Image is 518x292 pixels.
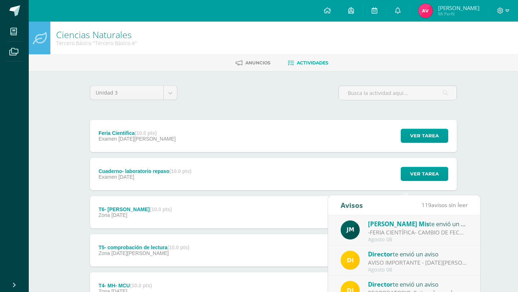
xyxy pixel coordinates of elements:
[297,60,328,65] span: Actividades
[368,250,393,258] span: Director
[99,245,190,250] div: T5- comprobación de lectura
[112,250,169,256] span: [DATE][PERSON_NAME]
[99,130,176,136] div: Feria Cientifica
[99,206,172,212] div: T6- [PERSON_NAME]
[410,129,439,142] span: Ver tarea
[135,130,156,136] strong: (10.0 pts)
[368,249,468,259] div: te envió un aviso
[368,267,468,273] div: Agosto 08
[130,283,152,288] strong: (10.0 pts)
[401,129,448,143] button: Ver tarea
[169,168,191,174] strong: (10.0 pts)
[118,174,134,180] span: [DATE]
[422,201,431,209] span: 119
[99,250,110,256] span: Zona
[368,279,468,289] div: te envió un aviso
[341,220,360,239] img: 6bd1f88eaa8f84a993684add4ac8f9ce.png
[368,220,429,228] span: [PERSON_NAME] Mis
[96,86,158,100] span: Unidad 3
[99,283,152,288] div: T4- MH- MCU
[112,212,127,218] span: [DATE]
[368,280,393,288] span: Director
[418,4,433,18] img: 1512d3cdee8466f26b5a1e2becacf24c.png
[288,57,328,69] a: Actividades
[438,4,480,12] span: [PERSON_NAME]
[422,201,468,209] span: avisos sin leer
[118,136,176,142] span: [DATE][PERSON_NAME]
[99,174,117,180] span: Examen
[368,237,468,243] div: Agosto 08
[56,29,137,40] h1: Ciencias Naturales
[167,245,189,250] strong: (10.0 pts)
[341,251,360,270] img: f0b35651ae50ff9c693c4cbd3f40c4bb.png
[99,168,191,174] div: Cuaderno- laboratorio repaso
[368,228,468,237] div: -FERIA CIENTÍFICA- CAMBIO DE FECHA-: Buena tarde queridos estudiantes espero se encuentren bien. ...
[401,167,448,181] button: Ver tarea
[90,86,177,100] a: Unidad 3
[99,212,110,218] span: Zona
[236,57,271,69] a: Anuncios
[339,86,456,100] input: Busca la actividad aquí...
[341,195,363,215] div: Avisos
[368,219,468,228] div: te envió un aviso
[99,136,117,142] span: Examen
[245,60,271,65] span: Anuncios
[410,167,439,181] span: Ver tarea
[150,206,172,212] strong: (10.0 pts)
[56,40,137,46] div: Tercero Básico 'Tercero Básico A'
[56,28,132,41] a: Ciencias Naturales
[438,11,480,17] span: Mi Perfil
[368,259,468,267] div: AVISO IMPORTANTE - LUNES 11 DE AGOSTO: Estimados padres de familia y/o encargados: Les informamos...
